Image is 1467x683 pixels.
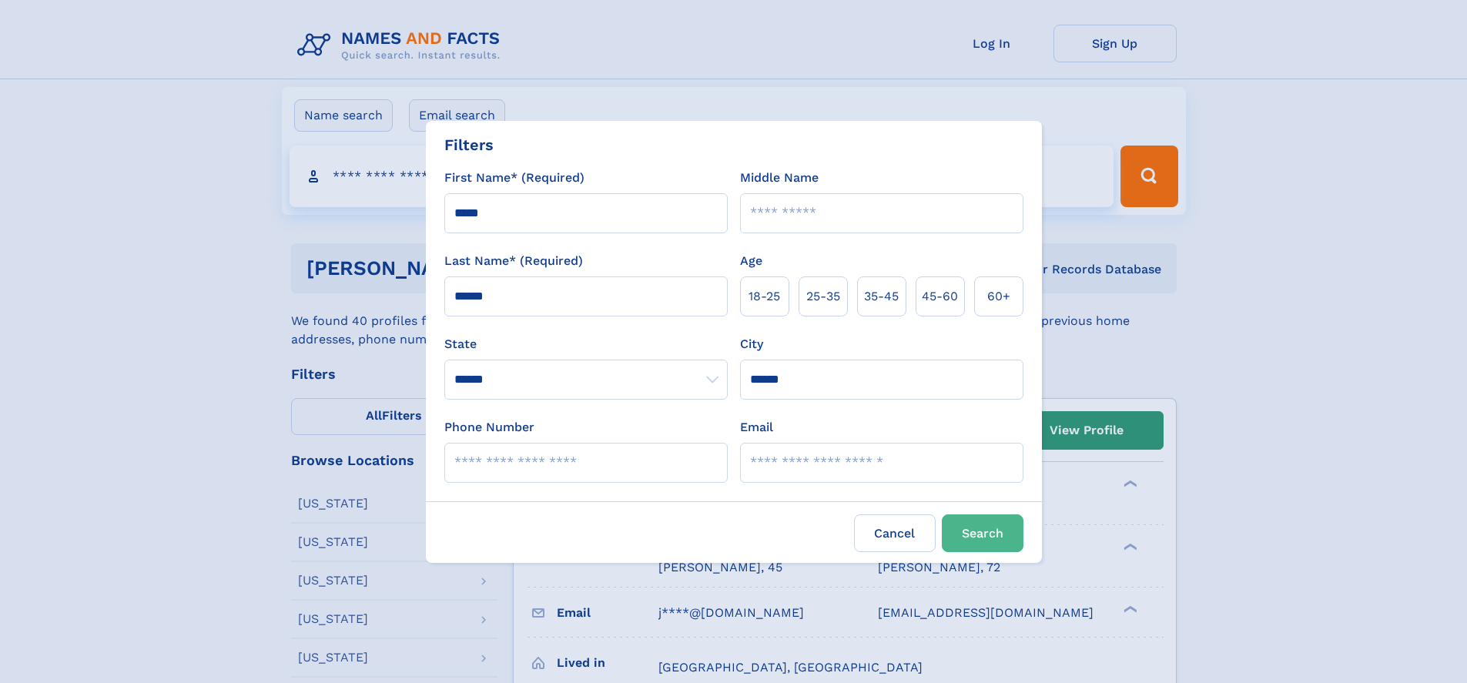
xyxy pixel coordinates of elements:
[987,287,1010,306] span: 60+
[444,133,494,156] div: Filters
[749,287,780,306] span: 18‑25
[740,418,773,437] label: Email
[854,514,936,552] label: Cancel
[740,169,819,187] label: Middle Name
[806,287,840,306] span: 25‑35
[922,287,958,306] span: 45‑60
[444,418,534,437] label: Phone Number
[864,287,899,306] span: 35‑45
[740,335,763,353] label: City
[444,252,583,270] label: Last Name* (Required)
[942,514,1023,552] button: Search
[444,169,584,187] label: First Name* (Required)
[444,335,728,353] label: State
[740,252,762,270] label: Age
